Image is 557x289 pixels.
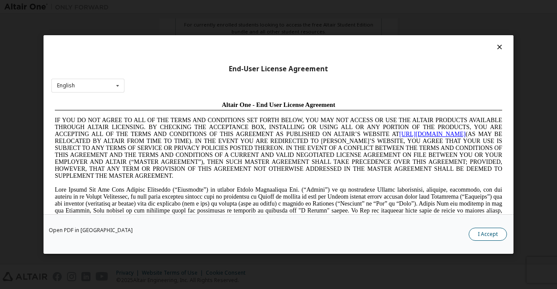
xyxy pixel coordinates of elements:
[57,83,75,88] div: English
[469,228,507,241] button: I Accept
[51,65,506,73] div: End-User License Agreement
[3,19,451,81] span: IF YOU DO NOT AGREE TO ALL OF THE TERMS AND CONDITIONS SET FORTH BELOW, YOU MAY NOT ACCESS OR USE...
[348,33,414,40] a: [URL][DOMAIN_NAME]
[3,89,451,151] span: Lore Ipsumd Sit Ame Cons Adipisc Elitseddo (“Eiusmodte”) in utlabor Etdolo Magnaaliqua Eni. (“Adm...
[171,3,284,10] span: Altair One - End User License Agreement
[49,228,133,233] a: Open PDF in [GEOGRAPHIC_DATA]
